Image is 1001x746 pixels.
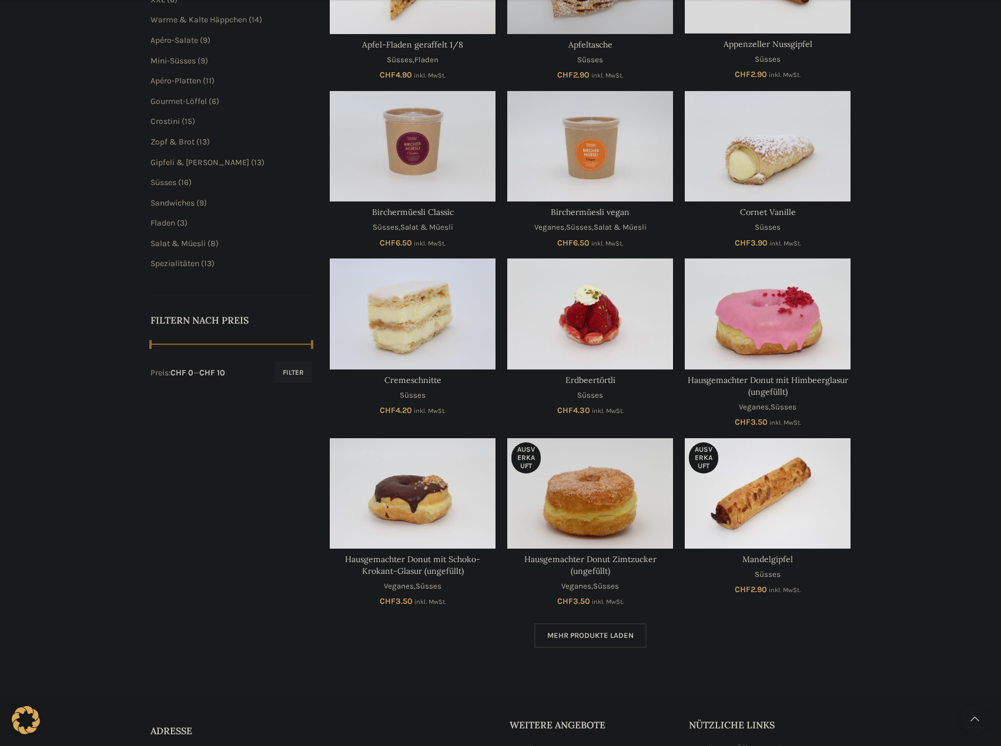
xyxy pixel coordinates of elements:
[330,91,496,201] a: Birchermüesli Classic
[742,554,793,564] a: Mandelgipfel
[373,222,399,233] a: Süsses
[557,405,573,415] span: CHF
[150,137,195,147] a: Zopf & Brot
[170,368,193,378] span: CHF 0
[566,222,592,233] a: Süsses
[685,91,851,201] a: Cornet Vanille
[384,581,414,592] a: Veganes
[414,55,438,66] a: Fladen
[547,631,634,640] span: Mehr Produkte laden
[180,218,185,228] span: 3
[735,584,767,594] bdi: 2.90
[591,72,623,79] small: inkl. MwSt.
[592,598,624,606] small: inkl. MwSt.
[330,438,496,549] a: Hausgemachter Donut mit Schoko-Krokant-Glasur (ungefüllt)
[252,15,259,25] span: 14
[330,581,496,592] div: ,
[557,238,573,248] span: CHF
[689,442,718,473] span: Ausverkauft
[688,375,848,397] a: Hausgemachter Donut mit Himbeerglasur (ungefüllt)
[330,258,496,369] a: Cremeschnitte
[557,596,573,606] span: CHF
[565,375,615,385] a: Erdbeertörtli
[274,362,312,383] button: Filter
[769,419,801,426] small: inkl. MwSt.
[414,72,446,79] small: inkl. MwSt.
[150,56,196,66] a: Mini-Süsses
[210,238,216,248] span: 8
[511,442,541,473] span: Ausverkauft
[150,238,206,248] a: Salat & Müesli
[735,417,751,427] span: CHF
[150,96,207,106] a: Gourmet-Löffel
[185,116,192,126] span: 15
[593,581,619,592] a: Süsses
[380,405,412,415] bdi: 4.20
[561,581,591,592] a: Veganes
[735,417,768,427] bdi: 3.50
[507,91,673,201] a: Birchermüesli vegan
[524,554,657,576] a: Hausgemachter Donut Zimtzucker (ungefüllt)
[414,407,446,415] small: inkl. MwSt.
[771,402,796,413] a: Süsses
[199,368,225,378] span: CHF 10
[755,54,781,65] a: Süsses
[330,222,496,233] div: ,
[689,718,851,731] h5: Nützliche Links
[380,70,412,80] bdi: 4.90
[568,39,612,50] a: Apfeltasche
[507,581,673,592] div: ,
[755,222,781,233] a: Süsses
[685,438,851,549] a: Mandelgipfel
[534,222,564,233] a: Veganes
[200,56,205,66] span: 9
[735,69,751,79] span: CHF
[150,76,201,86] span: Apéro-Platten
[507,258,673,369] a: Erdbeertörtli
[557,405,590,415] bdi: 4.30
[577,55,603,66] a: Süsses
[150,116,180,126] a: Crostini
[507,222,673,233] div: , ,
[362,39,463,50] a: Apfel-Fladen geraffelt 1/8
[380,405,396,415] span: CHF
[199,137,207,147] span: 13
[380,70,396,80] span: CHF
[755,569,781,580] a: Süsses
[387,55,413,66] a: Süsses
[330,55,496,66] div: ,
[592,407,624,415] small: inkl. MwSt.
[150,314,313,327] h5: Filtern nach Preis
[212,96,216,106] span: 6
[557,70,573,80] span: CHF
[150,15,247,25] span: Warme & Kalte Häppchen
[150,157,249,167] a: Gipfeli & [PERSON_NAME]
[557,596,590,606] bdi: 3.50
[380,596,413,606] bdi: 3.50
[685,402,851,413] div: ,
[591,240,623,247] small: inkl. MwSt.
[735,69,767,79] bdi: 2.90
[414,598,446,606] small: inkl. MwSt.
[960,705,989,734] a: Scroll to top button
[507,438,673,549] a: Hausgemachter Donut Zimtzucker (ungefüllt)
[150,177,176,187] a: Süsses
[181,177,189,187] span: 16
[551,207,630,217] a: Birchermüesli vegan
[150,35,198,45] span: Apéro-Salate
[557,238,590,248] bdi: 6.50
[769,71,801,79] small: inkl. MwSt.
[380,238,396,248] span: CHF
[204,258,212,268] span: 13
[510,718,672,731] h5: Weitere Angebote
[735,238,768,248] bdi: 3.90
[150,258,199,268] a: Spezialitäten
[414,240,446,247] small: inkl. MwSt.
[150,218,175,228] a: Fladen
